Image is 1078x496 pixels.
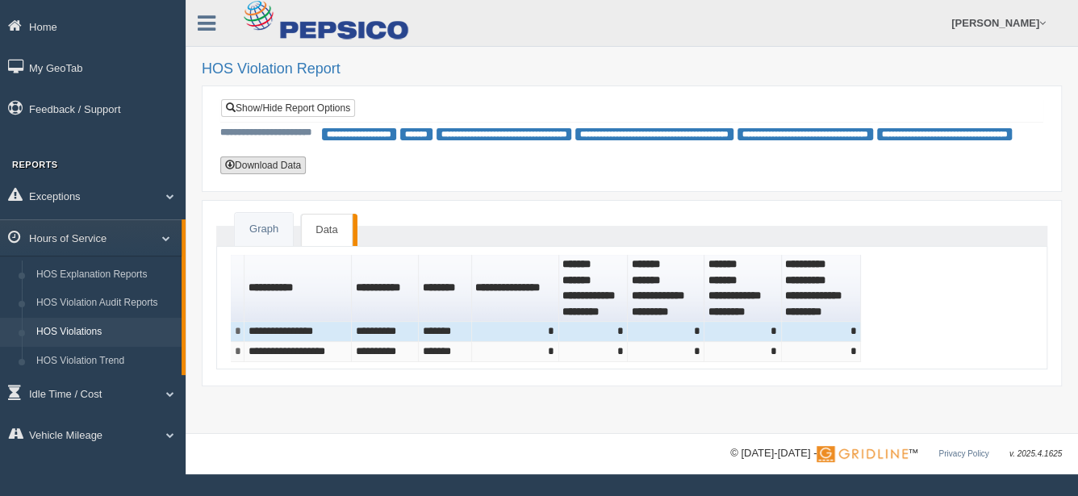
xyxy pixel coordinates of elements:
[1009,449,1062,458] span: v. 2025.4.1625
[221,99,355,117] a: Show/Hide Report Options
[352,255,419,322] th: Sort column
[628,255,704,322] th: Sort column
[29,289,182,318] a: HOS Violation Audit Reports
[938,449,988,458] a: Privacy Policy
[29,318,182,347] a: HOS Violations
[29,261,182,290] a: HOS Explanation Reports
[419,255,472,322] th: Sort column
[817,446,908,462] img: Gridline
[235,213,293,246] a: Graph
[730,445,1062,462] div: © [DATE]-[DATE] - ™
[301,214,352,246] a: Data
[202,61,1062,77] h2: HOS Violation Report
[704,255,781,322] th: Sort column
[29,347,182,376] a: HOS Violation Trend
[220,156,306,174] button: Download Data
[782,255,862,322] th: Sort column
[559,255,629,322] th: Sort column
[472,255,559,322] th: Sort column
[244,255,352,322] th: Sort column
